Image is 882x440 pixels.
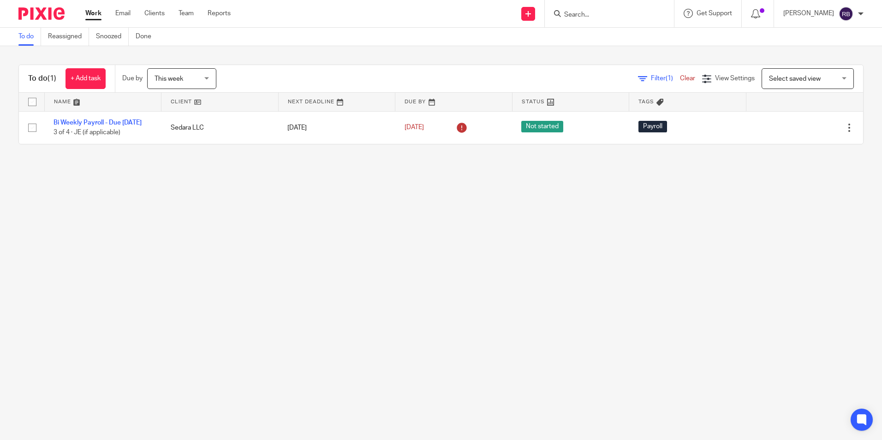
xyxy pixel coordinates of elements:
[18,28,41,46] a: To do
[85,9,101,18] a: Work
[563,11,646,19] input: Search
[680,75,695,82] a: Clear
[521,121,563,132] span: Not started
[54,129,120,136] span: 3 of 4 · JE (if applicable)
[715,75,755,82] span: View Settings
[208,9,231,18] a: Reports
[666,75,673,82] span: (1)
[638,99,654,104] span: Tags
[48,75,56,82] span: (1)
[115,9,131,18] a: Email
[144,9,165,18] a: Clients
[122,74,143,83] p: Due by
[54,119,142,126] a: Bi Weekly Payroll - Due [DATE]
[405,125,424,131] span: [DATE]
[278,111,395,144] td: [DATE]
[18,7,65,20] img: Pixie
[136,28,158,46] a: Done
[96,28,129,46] a: Snoozed
[161,111,279,144] td: Sedara LLC
[48,28,89,46] a: Reassigned
[839,6,853,21] img: svg%3E
[66,68,106,89] a: + Add task
[28,74,56,83] h1: To do
[638,121,667,132] span: Payroll
[697,10,732,17] span: Get Support
[179,9,194,18] a: Team
[769,76,821,82] span: Select saved view
[783,9,834,18] p: [PERSON_NAME]
[651,75,680,82] span: Filter
[155,76,183,82] span: This week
